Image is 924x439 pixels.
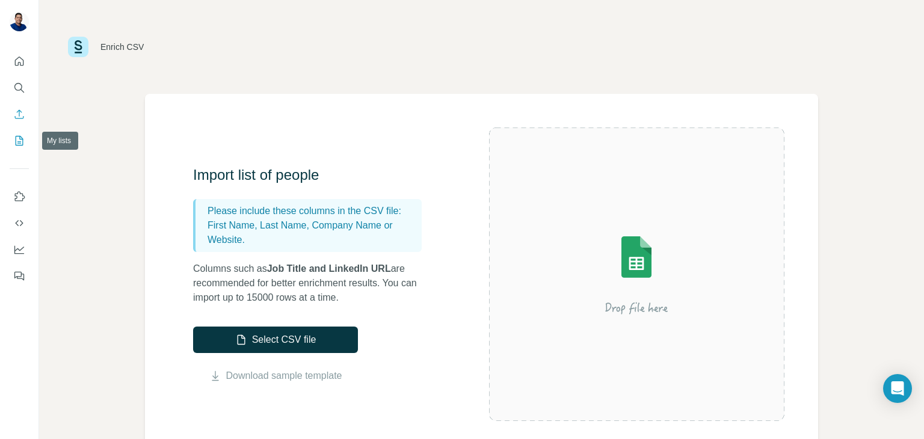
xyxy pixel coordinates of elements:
a: Download sample template [226,369,342,383]
button: My lists [10,130,29,152]
button: Feedback [10,265,29,287]
p: Columns such as are recommended for better enrichment results. You can import up to 15000 rows at... [193,262,434,305]
button: Use Surfe API [10,212,29,234]
button: Select CSV file [193,327,358,353]
img: Avatar [10,12,29,31]
img: Surfe Logo [68,37,88,57]
span: Job Title and LinkedIn URL [267,263,391,274]
button: Use Surfe on LinkedIn [10,186,29,207]
button: Download sample template [193,369,358,383]
button: Quick start [10,51,29,72]
button: Enrich CSV [10,103,29,125]
p: Please include these columns in the CSV file: [208,204,417,218]
div: Open Intercom Messenger [883,374,912,403]
button: Dashboard [10,239,29,260]
h3: Import list of people [193,165,434,185]
img: Surfe Illustration - Drop file here or select below [528,202,745,346]
p: First Name, Last Name, Company Name or Website. [208,218,417,247]
div: Enrich CSV [100,41,144,53]
button: Search [10,77,29,99]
